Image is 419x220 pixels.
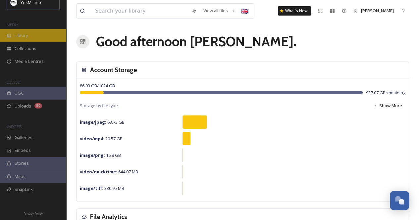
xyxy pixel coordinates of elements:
[366,90,405,96] span: 937.07 GB remaining
[7,22,18,27] span: MEDIA
[15,58,44,65] span: Media Centres
[80,152,121,158] span: 1.28 GB
[24,211,43,216] span: Privacy Policy
[80,119,106,125] strong: image/jpeg :
[24,209,43,217] a: Privacy Policy
[15,173,26,180] span: Maps
[80,136,104,142] strong: video/mp4 :
[80,169,117,175] strong: video/quicktime :
[15,134,32,141] span: Galleries
[350,4,397,17] a: [PERSON_NAME]
[7,124,22,129] span: WIDGETS
[80,136,123,142] span: 20.57 GB
[200,4,239,17] a: View all files
[80,103,118,109] span: Storage by file type
[15,45,36,52] span: Collections
[90,65,137,75] h3: Account Storage
[7,80,21,85] span: COLLECT
[15,160,29,166] span: Stories
[80,185,124,191] span: 330.95 MB
[370,99,405,112] button: Show More
[15,147,31,154] span: Embeds
[80,169,138,175] span: 644.07 MB
[80,152,105,158] strong: image/png :
[15,103,31,109] span: Uploads
[278,6,311,16] a: What's New
[361,8,394,14] span: [PERSON_NAME]
[15,32,28,39] span: Library
[80,185,103,191] strong: image/tiff :
[92,4,188,18] input: Search your library
[34,103,42,109] div: 50
[390,191,409,210] button: Open Chat
[96,32,296,52] h1: Good afternoon [PERSON_NAME] .
[80,83,115,89] span: 86.93 GB / 1024 GB
[239,5,251,17] div: 🇬🇧
[15,90,24,96] span: UGC
[15,186,33,193] span: SnapLink
[80,119,125,125] span: 63.73 GB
